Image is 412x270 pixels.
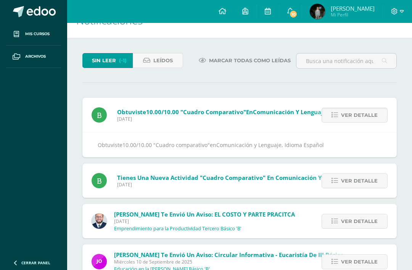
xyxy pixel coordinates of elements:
[114,259,345,265] span: Miércoles 10 de Septiembre de 2025
[341,174,378,188] span: Ver detalle
[6,45,61,68] a: Archivos
[114,210,295,218] span: [PERSON_NAME] te envió un aviso: EL COSTO Y PARTE PRACITCA
[122,141,152,149] span: 10.00/10.00
[133,53,183,68] a: Leídos
[331,5,375,12] span: [PERSON_NAME]
[92,53,116,68] span: Sin leer
[114,251,345,259] span: [PERSON_NAME] te envió un aviso: Circular informativa - eucaristía de III básico.
[180,108,246,116] span: "Cuadro comparativo"
[114,218,295,225] span: [DATE]
[92,213,107,229] img: eaa624bfc361f5d4e8a554d75d1a3cf6.png
[114,226,241,232] p: Emprendimiento para la Productividad Tercero Básico 'B'
[21,260,50,265] span: Cerrar panel
[253,108,393,116] span: Comunicación y Lenguaje, Idioma Español (Zona)
[341,214,378,228] span: Ver detalle
[310,4,325,19] img: b911e9233f8312e7d982d45355c2aaef.png
[153,141,210,149] span: "Cuadro comparativo"
[119,53,127,68] span: (-1)
[189,53,300,68] a: Marcar todas como leídas
[341,255,378,269] span: Ver detalle
[341,108,378,122] span: Ver detalle
[98,140,381,150] div: Obtuviste en
[117,174,396,181] span: Tienes una nueva actividad "Cuadro comparativo" En Comunicación y Lenguaje, Idioma Español
[82,53,133,68] a: Sin leer(-1)
[25,53,46,60] span: Archivos
[117,108,393,116] span: Obtuviste en
[153,53,173,68] span: Leídos
[146,108,179,116] span: 10.00/10.00
[296,53,396,68] input: Busca una notificación aquí
[117,116,393,122] span: [DATE]
[92,254,107,269] img: 6614adf7432e56e5c9e182f11abb21f1.png
[117,181,396,188] span: [DATE]
[289,10,298,18] span: 10
[209,53,291,68] span: Marcar todas como leídas
[216,141,324,149] span: Comunicación y Lenguaje, Idioma Español
[331,11,375,18] span: Mi Perfil
[25,31,50,37] span: Mis cursos
[6,23,61,45] a: Mis cursos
